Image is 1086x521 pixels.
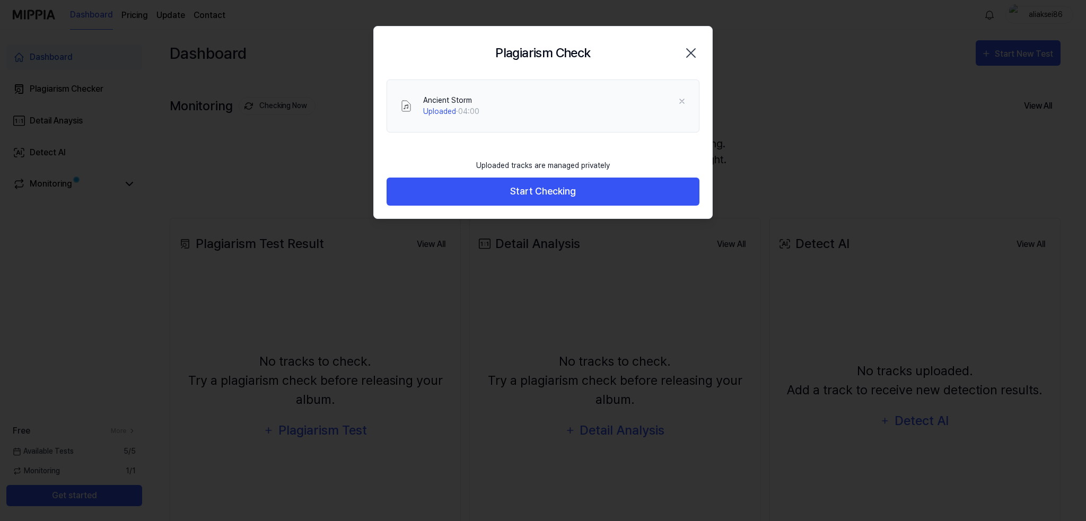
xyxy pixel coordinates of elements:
[495,43,590,63] h2: Plagiarism Check
[387,178,699,206] button: Start Checking
[423,107,456,116] span: Uploaded
[423,106,479,117] div: · 04:00
[400,100,413,112] img: File Select
[470,154,616,178] div: Uploaded tracks are managed privately
[423,95,479,106] div: Ancient Storm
